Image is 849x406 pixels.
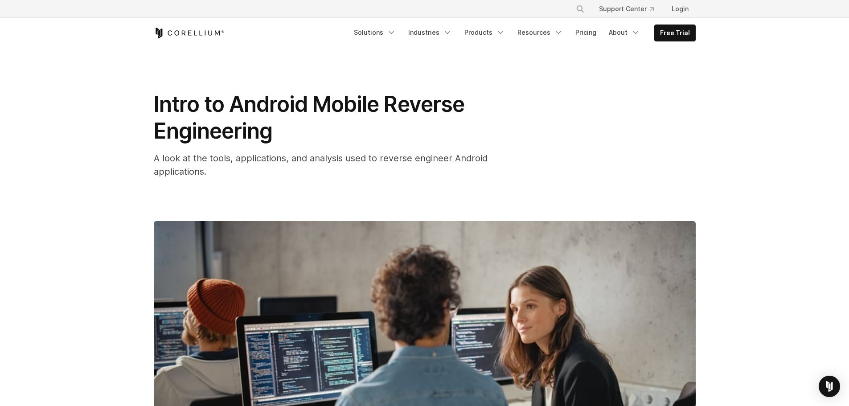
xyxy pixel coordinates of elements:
a: Free Trial [655,25,695,41]
div: Navigation Menu [349,25,696,41]
span: Intro to Android Mobile Reverse Engineering [154,91,464,144]
a: Solutions [349,25,401,41]
a: Industries [403,25,457,41]
a: Resources [512,25,568,41]
a: Corellium Home [154,28,225,38]
button: Search [572,1,588,17]
span: A look at the tools, applications, and analysis used to reverse engineer Android applications. [154,153,488,177]
a: About [603,25,645,41]
div: Navigation Menu [565,1,696,17]
a: Products [459,25,510,41]
a: Login [664,1,696,17]
div: Open Intercom Messenger [819,376,840,397]
a: Pricing [570,25,602,41]
a: Support Center [592,1,661,17]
